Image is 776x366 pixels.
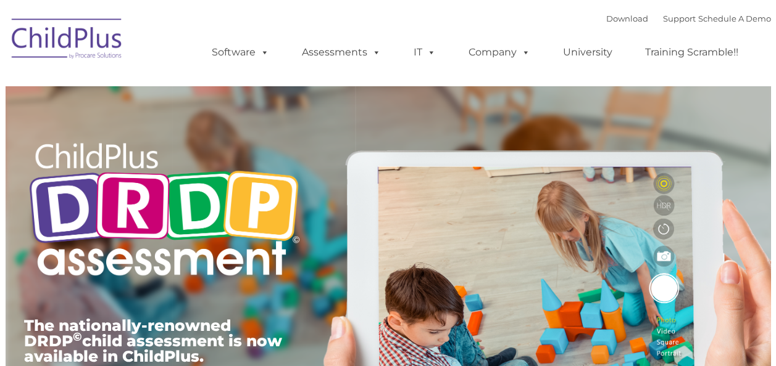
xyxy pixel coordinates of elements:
sup: © [73,330,82,344]
a: Software [199,40,282,65]
a: Download [606,14,648,23]
a: IT [401,40,448,65]
a: Support [663,14,696,23]
font: | [606,14,771,23]
a: Training Scramble!! [633,40,751,65]
img: ChildPlus by Procare Solutions [6,10,129,71]
img: Copyright - DRDP Logo Light [24,126,304,296]
a: Assessments [290,40,393,65]
a: Company [456,40,543,65]
a: Schedule A Demo [698,14,771,23]
span: The nationally-renowned DRDP child assessment is now available in ChildPlus. [24,316,282,365]
a: University [551,40,625,65]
